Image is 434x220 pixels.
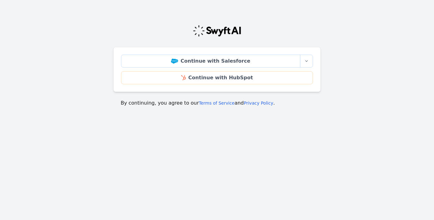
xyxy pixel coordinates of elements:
a: Terms of Service [199,101,234,106]
a: Continue with HubSpot [121,71,313,84]
p: By continuing, you agree to our and . [121,99,313,107]
img: Swyft Logo [193,25,241,37]
a: Privacy Policy [244,101,273,106]
img: HubSpot [181,75,186,80]
img: Salesforce [171,59,178,64]
a: Continue with Salesforce [121,55,300,68]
